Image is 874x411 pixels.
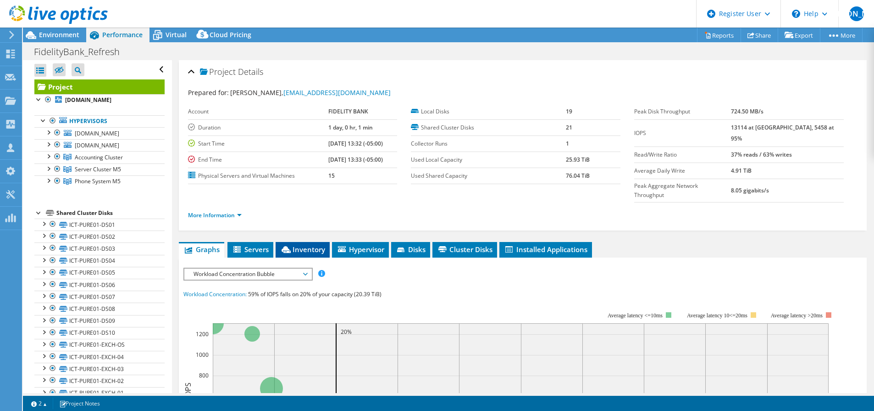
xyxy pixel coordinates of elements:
[188,123,329,132] label: Duration
[39,30,79,39] span: Environment
[328,124,373,131] b: 1 day, 0 hr, 1 min
[280,245,325,254] span: Inventory
[232,245,269,254] span: Servers
[820,28,863,42] a: More
[75,141,119,149] span: [DOMAIN_NAME]
[328,140,383,147] b: [DATE] 13:32 (-05:00)
[566,107,572,115] b: 19
[341,328,352,336] text: 20%
[34,375,165,387] a: ICT-PURE01-EXCH-02
[196,330,209,338] text: 1200
[230,88,391,97] span: [PERSON_NAME],
[34,387,165,399] a: ICT-PURE01-EXCH-01
[34,231,165,242] a: ICT-PURE01-DS02
[25,398,53,409] a: 2
[634,107,730,116] label: Peak Disk Throughput
[34,279,165,291] a: ICT-PURE01-DS06
[731,124,834,142] b: 13114 at [GEOGRAPHIC_DATA], 5458 at 95%
[566,140,569,147] b: 1
[75,177,121,185] span: Phone System M5
[566,124,572,131] b: 21
[731,167,752,175] b: 4.91 TiB
[75,129,119,137] span: [DOMAIN_NAME]
[504,245,587,254] span: Installed Applications
[65,96,111,104] b: [DOMAIN_NAME]
[34,139,165,151] a: [DOMAIN_NAME]
[411,107,566,116] label: Local Disks
[437,245,492,254] span: Cluster Disks
[566,172,590,180] b: 76.04 TiB
[608,312,663,319] tspan: Average latency <=10ms
[396,245,426,254] span: Disks
[75,153,123,161] span: Accounting Cluster
[188,211,242,219] a: More Information
[34,291,165,303] a: ICT-PURE01-DS07
[199,392,209,400] text: 600
[411,123,566,132] label: Shared Cluster Disks
[183,290,247,298] span: Workload Concentration:
[30,47,134,57] h1: FidelityBank_Refresh
[188,155,329,164] label: End Time
[188,107,329,116] label: Account
[166,30,187,39] span: Virtual
[34,327,165,339] a: ICT-PURE01-DS10
[566,156,590,163] b: 25.93 TiB
[34,315,165,327] a: ICT-PURE01-DS09
[53,398,106,409] a: Project Notes
[411,139,566,148] label: Collector Runs
[634,129,730,138] label: IOPS
[634,150,730,159] label: Read/Write Ratio
[849,6,864,21] span: [PERSON_NAME]
[248,290,382,298] span: 59% of IOPS falls on 20% of your capacity (20.39 TiB)
[210,30,251,39] span: Cloud Pricing
[283,88,391,97] a: [EMAIL_ADDRESS][DOMAIN_NAME]
[196,351,209,359] text: 1000
[34,267,165,279] a: ICT-PURE01-DS05
[75,165,121,173] span: Server Cluster M5
[634,166,730,175] label: Average Daily Write
[189,269,307,280] span: Workload Concentration Bubble
[34,363,165,375] a: ICT-PURE01-EXCH-03
[771,312,823,319] text: Average latency >20ms
[34,79,165,94] a: Project
[102,30,143,39] span: Performance
[183,245,220,254] span: Graphs
[731,151,792,158] b: 37% reads / 63% writes
[697,28,741,42] a: Reports
[34,115,165,127] a: Hypervisors
[337,245,384,254] span: Hypervisor
[34,255,165,267] a: ICT-PURE01-DS04
[34,163,165,175] a: Server Cluster M5
[183,383,193,399] text: IOPS
[731,186,769,194] b: 8.05 gigabits/s
[731,107,763,115] b: 724.50 MB/s
[34,151,165,163] a: Accounting Cluster
[200,68,236,77] span: Project
[34,303,165,315] a: ICT-PURE01-DS08
[199,372,209,379] text: 800
[741,28,778,42] a: Share
[34,94,165,106] a: [DOMAIN_NAME]
[411,155,566,164] label: Used Local Capacity
[188,171,329,180] label: Physical Servers and Virtual Machines
[687,312,747,319] tspan: Average latency 10<=20ms
[328,107,368,115] b: FIDELITY BANK
[34,339,165,351] a: ICT-PURE01-EXCH-OS
[34,127,165,139] a: [DOMAIN_NAME]
[188,88,229,97] label: Prepared for:
[34,175,165,187] a: Phone System M5
[34,242,165,254] a: ICT-PURE01-DS03
[792,10,800,18] svg: \n
[56,208,165,219] div: Shared Cluster Disks
[778,28,820,42] a: Export
[34,351,165,363] a: ICT-PURE01-EXCH-04
[188,139,329,148] label: Start Time
[238,66,263,77] span: Details
[34,219,165,231] a: ICT-PURE01-DS01
[328,172,335,180] b: 15
[634,181,730,200] label: Peak Aggregate Network Throughput
[411,171,566,180] label: Used Shared Capacity
[328,156,383,163] b: [DATE] 13:33 (-05:00)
